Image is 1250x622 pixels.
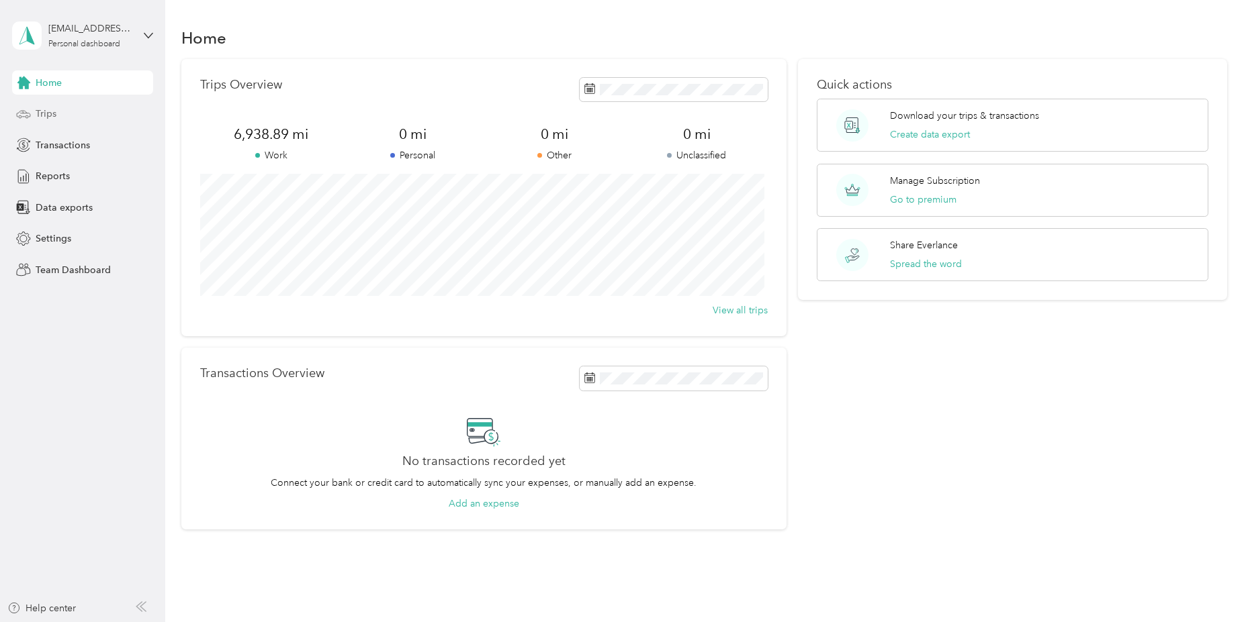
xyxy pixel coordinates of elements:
button: Spread the word [890,257,962,271]
span: Reports [36,169,70,183]
span: Team Dashboard [36,263,111,277]
p: Transactions Overview [200,366,324,380]
h2: No transactions recorded yet [402,454,566,468]
p: Download your trips & transactions [890,109,1039,123]
h1: Home [181,31,226,45]
p: Trips Overview [200,78,282,92]
button: Create data export [890,127,970,142]
p: Manage Subscription [890,174,980,188]
span: 0 mi [626,125,768,144]
span: Transactions [36,138,90,152]
div: [EMAIL_ADDRESS][DOMAIN_NAME] [48,21,132,36]
button: Go to premium [890,193,956,207]
button: Add an expense [449,497,519,511]
button: Help center [7,601,76,615]
p: Other [484,148,625,162]
div: Personal dashboard [48,40,120,48]
p: Quick actions [817,78,1208,92]
button: View all trips [713,303,768,317]
span: Home [36,76,62,90]
span: 0 mi [484,125,625,144]
p: Personal [342,148,484,162]
iframe: Everlance-gr Chat Button Frame [1175,547,1250,622]
span: Settings [36,231,71,246]
p: Unclassified [626,148,768,162]
p: Share Everlance [890,238,958,252]
span: Trips [36,107,56,121]
span: 6,938.89 mi [200,125,342,144]
p: Work [200,148,342,162]
span: Data exports [36,201,93,215]
p: Connect your bank or credit card to automatically sync your expenses, or manually add an expense. [271,476,697,490]
span: 0 mi [342,125,484,144]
